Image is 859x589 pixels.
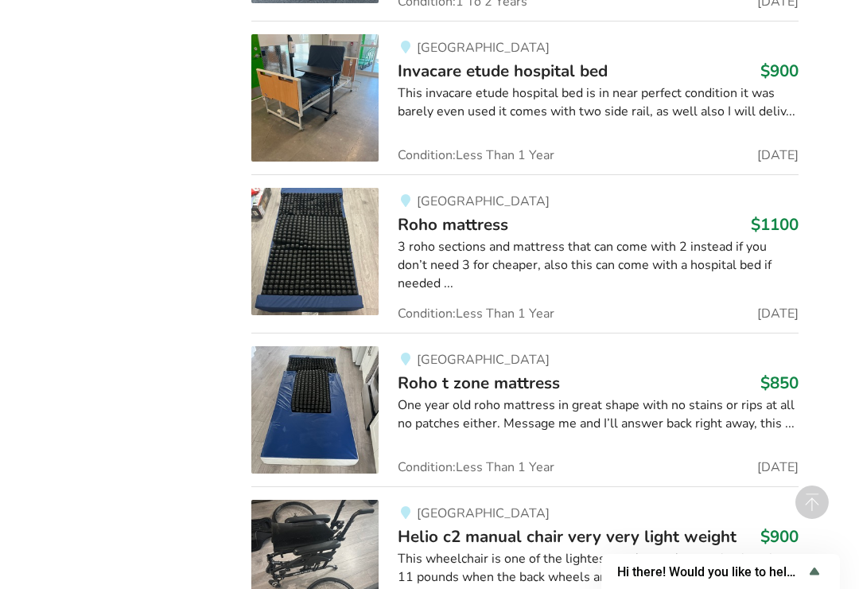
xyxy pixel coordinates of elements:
span: [GEOGRAPHIC_DATA] [417,193,550,210]
span: Hi there! Would you like to help us improve AssistList? [617,564,805,579]
span: [GEOGRAPHIC_DATA] [417,39,550,57]
div: This wheelchair is one of the lightest on the market coming in at just 11 pounds when the back wh... [398,550,798,587]
span: Condition: Less Than 1 Year [398,307,554,320]
h3: $850 [760,373,799,393]
span: Invacare etude hospital bed [398,60,608,82]
h3: $900 [760,526,799,547]
img: bedroom equipment-roho mattress [251,188,379,315]
span: [GEOGRAPHIC_DATA] [417,505,550,522]
a: bedroom equipment-invacare etude hospital bed[GEOGRAPHIC_DATA]Invacare etude hospital bed$900This... [251,21,798,174]
span: Condition: Less Than 1 Year [398,461,554,474]
span: [GEOGRAPHIC_DATA] [417,351,550,369]
span: [DATE] [757,149,799,162]
div: One year old roho mattress in great shape with no stains or rips at all no patches either. Messag... [398,396,798,433]
span: Condition: Less Than 1 Year [398,149,554,162]
span: Roho t zone mattress [398,372,560,394]
span: [DATE] [757,461,799,474]
img: bedroom equipment-roho t zone mattress [251,346,379,474]
span: Helio c2 manual chair very very light weight [398,525,737,548]
h3: $900 [760,60,799,81]
img: bedroom equipment-invacare etude hospital bed [251,34,379,162]
span: Roho mattress [398,213,508,236]
div: 3 roho sections and mattress that can come with 2 instead if you don’t need 3 for cheaper, also t... [398,238,798,293]
button: Show survey - Hi there! Would you like to help us improve AssistList? [617,562,824,581]
h3: $1100 [751,214,799,235]
div: This invacare etude hospital bed is in near perfect condition it was barely even used it comes wi... [398,84,798,121]
a: bedroom equipment-roho t zone mattress [GEOGRAPHIC_DATA]Roho t zone mattress$850One year old roho... [251,333,798,486]
span: [DATE] [757,307,799,320]
a: bedroom equipment-roho mattress [GEOGRAPHIC_DATA]Roho mattress$11003 roho sections and mattress t... [251,174,798,333]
